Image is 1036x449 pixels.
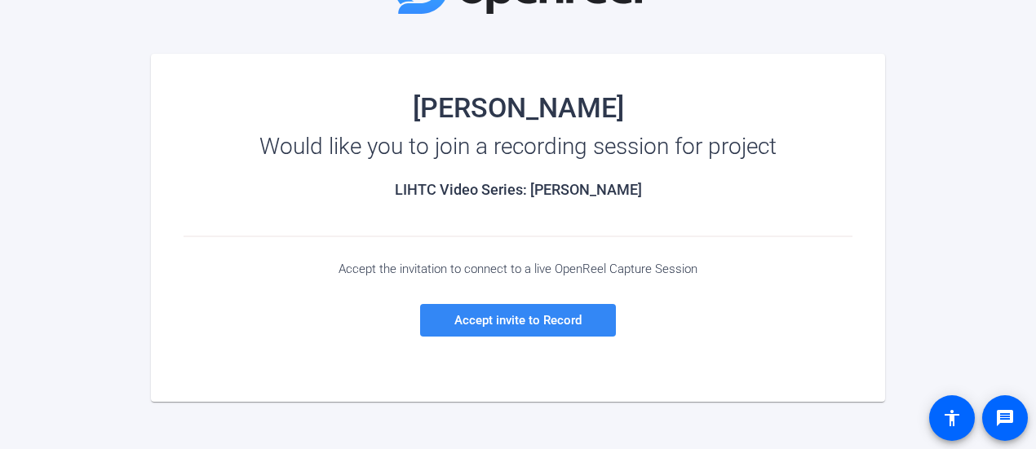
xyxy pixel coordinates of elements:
[942,408,962,428] mat-icon: accessibility
[184,95,852,121] div: [PERSON_NAME]
[184,262,852,276] div: Accept the invitation to connect to a live OpenReel Capture Session
[184,181,852,199] h2: LIHTC Video Series: [PERSON_NAME]
[454,313,582,328] span: Accept invite to Record
[184,134,852,160] div: Would like you to join a recording session for project
[420,304,616,337] a: Accept invite to Record
[995,408,1015,428] mat-icon: message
